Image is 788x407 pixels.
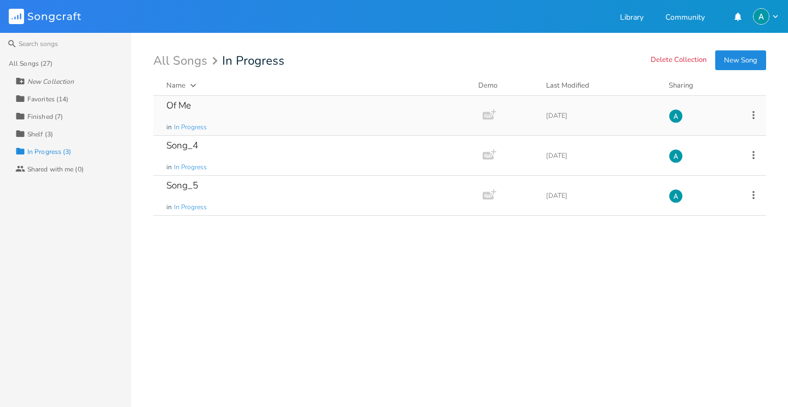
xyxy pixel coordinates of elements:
[546,192,656,199] div: [DATE]
[753,8,769,25] img: Alex
[166,80,465,91] button: Name
[166,123,172,132] span: in
[174,123,207,132] span: In Progress
[166,181,198,190] div: Song_5
[546,152,656,159] div: [DATE]
[166,101,191,110] div: Of Me
[669,109,683,123] img: Alex
[665,14,705,23] a: Community
[27,78,74,85] div: New Collection
[478,80,533,91] div: Demo
[174,163,207,172] span: In Progress
[27,113,63,120] div: Finished (7)
[174,203,207,212] span: In Progress
[715,50,766,70] button: New Song
[166,203,172,212] span: in
[27,148,72,155] div: In Progress (3)
[27,131,53,137] div: Shelf (3)
[620,14,644,23] a: Library
[546,80,656,91] button: Last Modified
[546,81,589,90] div: Last Modified
[166,141,198,150] div: Song_4
[166,81,186,90] div: Name
[669,80,734,91] div: Sharing
[651,56,706,65] button: Delete Collection
[27,96,68,102] div: Favorites (14)
[669,189,683,203] img: Alex
[222,55,285,67] span: In Progress
[153,56,221,66] div: All Songs
[9,60,53,67] div: All Songs (27)
[27,166,84,173] div: Shared with me (0)
[546,112,656,119] div: [DATE]
[669,149,683,163] img: Alex
[166,163,172,172] span: in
